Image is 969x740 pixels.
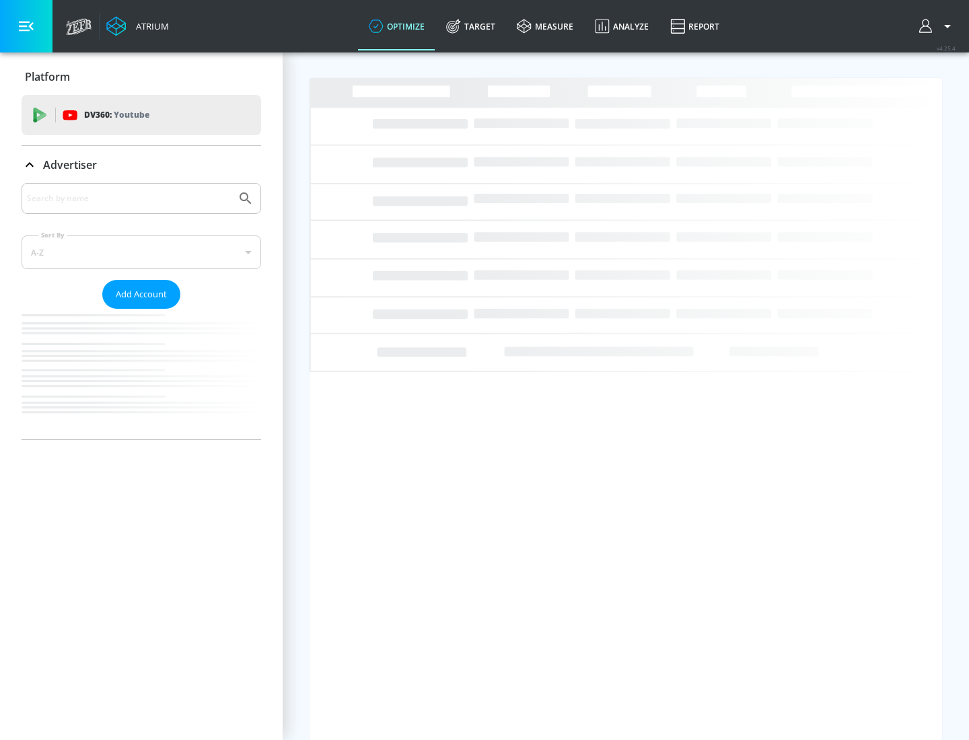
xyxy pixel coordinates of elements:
[584,2,659,50] a: Analyze
[84,108,149,122] p: DV360:
[106,16,169,36] a: Atrium
[22,95,261,135] div: DV360: Youtube
[22,183,261,439] div: Advertiser
[22,58,261,96] div: Platform
[116,287,167,302] span: Add Account
[358,2,435,50] a: optimize
[22,146,261,184] div: Advertiser
[131,20,169,32] div: Atrium
[102,280,180,309] button: Add Account
[43,157,97,172] p: Advertiser
[22,235,261,269] div: A-Z
[38,231,67,239] label: Sort By
[114,108,149,122] p: Youtube
[22,309,261,439] nav: list of Advertiser
[937,44,956,52] span: v 4.25.4
[27,190,231,207] input: Search by name
[25,69,70,84] p: Platform
[506,2,584,50] a: measure
[659,2,730,50] a: Report
[435,2,506,50] a: Target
